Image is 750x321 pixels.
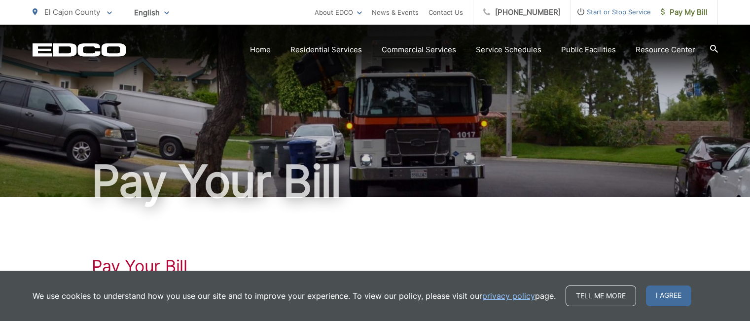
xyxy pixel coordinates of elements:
a: About EDCO [315,6,362,18]
a: Commercial Services [382,44,456,56]
span: English [127,4,177,21]
a: Residential Services [290,44,362,56]
a: News & Events [372,6,419,18]
a: Service Schedules [476,44,541,56]
a: Home [250,44,271,56]
a: Contact Us [429,6,463,18]
span: El Cajon County [44,7,100,17]
p: We use cookies to understand how you use our site and to improve your experience. To view our pol... [33,290,556,302]
h1: Pay Your Bill [92,256,659,276]
a: privacy policy [482,290,535,302]
a: Public Facilities [561,44,616,56]
a: EDCD logo. Return to the homepage. [33,43,126,57]
a: Tell me more [566,285,636,306]
h1: Pay Your Bill [33,157,718,206]
a: Resource Center [636,44,695,56]
span: Pay My Bill [661,6,708,18]
span: I agree [646,285,691,306]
